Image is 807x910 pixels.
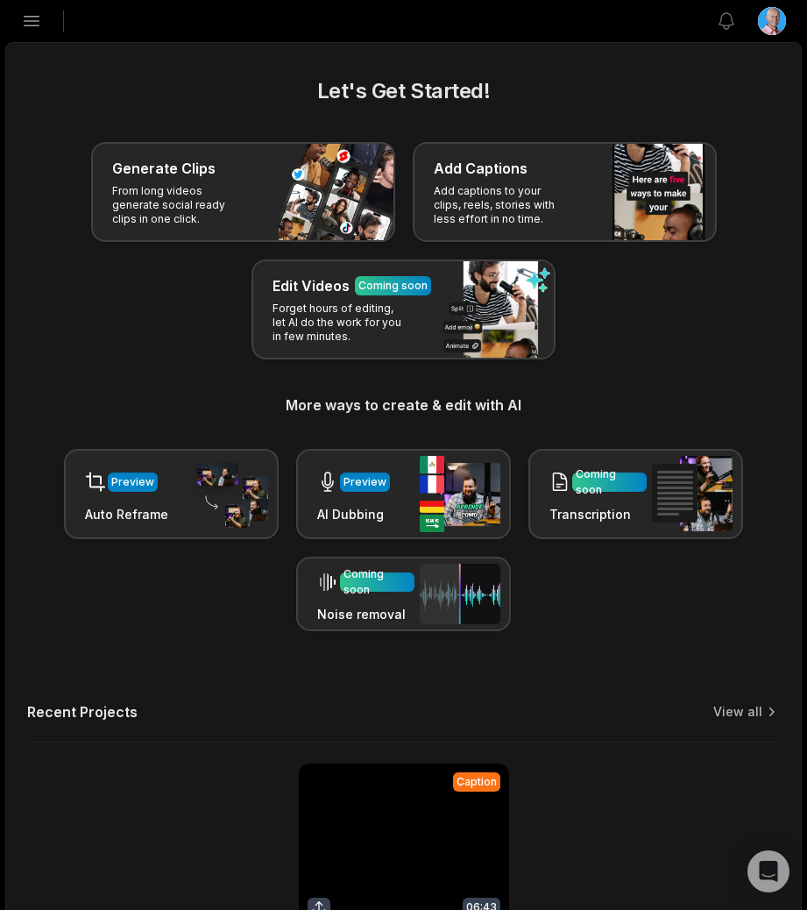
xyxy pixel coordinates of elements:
div: Open Intercom Messenger [747,850,789,892]
p: Forget hours of editing, let AI do the work for you in few minutes. [273,302,408,344]
h3: Add Captions [434,158,527,179]
div: Preview [111,474,154,490]
div: Coming soon [343,566,411,598]
div: Preview [343,474,386,490]
h3: AI Dubbing [317,505,390,523]
div: Coming soon [358,278,428,294]
img: noise_removal.png [420,564,500,624]
h3: Auto Reframe [85,505,168,523]
h3: Edit Videos [273,275,350,296]
img: ai_dubbing.png [420,456,500,532]
a: View all [713,703,762,721]
h3: More ways to create & edit with AI [27,395,780,416]
img: transcription.png [652,456,733,531]
h3: Transcription [549,505,647,523]
div: Coming soon [576,466,643,498]
h2: Recent Projects [27,703,138,721]
img: auto_reframe.png [188,460,268,529]
h3: Noise removal [317,605,414,623]
h2: Let's Get Started! [27,75,780,107]
p: Add captions to your clips, reels, stories with less effort in no time. [434,184,570,226]
p: From long videos generate social ready clips in one click. [112,184,248,226]
h3: Generate Clips [112,158,216,179]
